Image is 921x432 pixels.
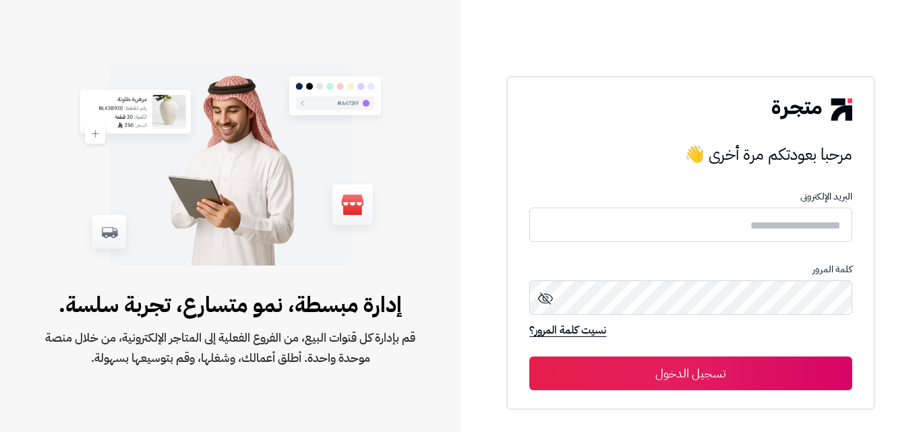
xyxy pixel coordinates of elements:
[772,98,852,120] img: logo-2.png
[43,288,417,321] span: إدارة مبسطة، نمو متسارع، تجربة سلسة.
[529,264,852,275] p: كلمة المرور
[43,328,417,368] span: قم بإدارة كل قنوات البيع، من الفروع الفعلية إلى المتاجر الإلكترونية، من خلال منصة موحدة واحدة. أط...
[529,322,606,341] a: نسيت كلمة المرور؟
[529,141,852,168] h3: مرحبا بعودتكم مرة أخرى 👋
[529,191,852,202] p: البريد الإلكترونى
[529,357,852,390] button: تسجيل الدخول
